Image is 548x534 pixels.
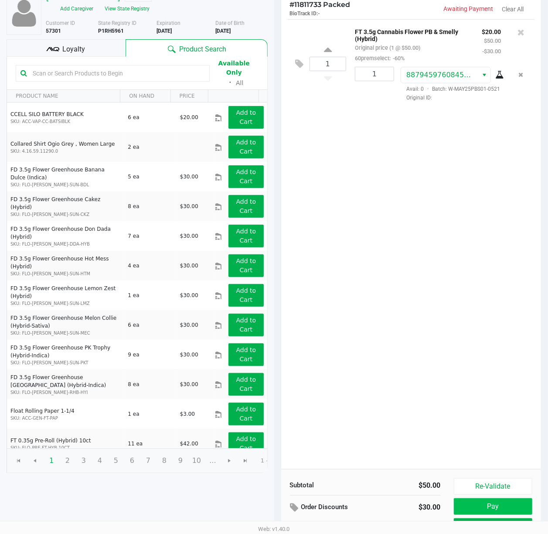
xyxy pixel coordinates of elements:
p: SKU: FLO-[PERSON_NAME]-SUN-MEC [10,330,120,336]
td: 8 ea [124,192,176,221]
span: Page 2 [59,452,76,469]
td: FD 3.5g Flower Greenhouse PK Trophy (Hybrid-Indica) [7,340,124,370]
span: -60% [391,55,405,62]
td: 5 ea [124,162,176,192]
span: $30.00 [180,322,198,328]
div: Taxes [290,520,359,530]
button: Add to Cart [228,373,263,396]
span: Page 8 [156,452,173,469]
span: $30.00 [180,233,198,239]
app-button-loader: Add to Cart [236,228,256,244]
p: $20.00 [482,26,501,35]
app-button-loader: Add to Cart [236,139,256,155]
p: SKU: FLO-[PERSON_NAME]-RHB-HYI [10,389,120,396]
span: Page 5 [108,452,124,469]
td: 11 ea [124,429,176,459]
b: 57301 [46,28,61,34]
button: Add Caregiver [54,2,99,16]
span: 8879459760845769 [406,71,477,79]
p: SKU: FLO-[PERSON_NAME]-SUN-BDL [10,181,120,188]
th: PRICE [170,90,208,103]
p: SKU: FLO-[PERSON_NAME]-SUN-HTM [10,270,120,277]
p: SKU: ACC-VAP-CC-BATSIBLK [10,118,120,125]
span: Page 7 [140,452,157,469]
app-button-loader: Add to Cart [236,406,256,422]
span: Original ID: [401,94,501,102]
td: 1 ea [124,281,176,310]
td: Float Rolling Paper 1-1/4 [7,399,124,429]
span: Go to the last page [242,457,249,464]
app-button-loader: Add to Cart [236,287,256,303]
span: Loyalty [62,44,85,55]
p: SKU: ACC-GEN-FT-PAP [10,415,120,421]
span: $30.00 [180,352,198,358]
span: State Registry ID [98,20,136,26]
span: $30.00 [180,263,198,269]
span: $30.00 [180,381,198,387]
button: Clear All [502,5,524,14]
button: Add to Cart [228,284,263,307]
span: Page 4 [92,452,108,469]
td: FD 3.5g Flower Greenhouse Lemon Zest (Hybrid) [7,281,124,310]
span: Go to the last page [237,452,254,469]
small: Original price (1 @ $50.00) [355,44,420,51]
div: Data table [7,90,267,448]
div: Order Discounts [290,500,386,516]
td: FD 3.5g Flower Greenhouse Hot Mess (Hybrid) [7,251,124,281]
div: $50.00 [372,480,441,491]
app-button-loader: Add to Cart [236,346,256,363]
div: $30.00 [399,500,440,515]
td: 6 ea [124,310,176,340]
td: FD 3.5g Flower Greenhouse Cakez (Hybrid) [7,192,124,221]
small: 60premselect: [355,55,405,62]
p: SKU: 4.16.59.11290.0 [10,148,120,154]
span: Page 3 [75,452,92,469]
span: Page 11 [204,452,221,469]
td: FD 3.5g Flower Greenhouse Melon Collie (Hybrid-Sativa) [7,310,124,340]
app-button-loader: Add to Cart [236,435,256,452]
td: 4 ea [124,251,176,281]
span: Go to the previous page [31,457,38,464]
span: · [424,86,432,92]
button: Add to Cart [228,254,263,277]
td: Collared Shirt Ogio Grey , Women Large [7,132,124,162]
div: $0.00 [372,520,441,531]
button: Add to Cart [228,195,263,218]
button: Add to Cart [228,403,263,425]
b: [DATE] [157,28,172,34]
span: Go to the next page [226,457,233,464]
p: SKU: FLO-PRE-FT-HYB.10CT [10,445,120,451]
span: Page 9 [172,452,189,469]
span: $20.00 [180,114,198,120]
td: FD 3.5g Flower Greenhouse [GEOGRAPHIC_DATA] (Hybrid-Indica) [7,370,124,399]
input: Scan or Search Products to Begin [29,67,205,80]
p: SKU: FLO-[PERSON_NAME]-DDA-HYB [10,241,120,247]
app-button-loader: Add to Cart [236,168,256,185]
app-button-loader: Add to Cart [236,198,256,214]
span: # [290,0,295,9]
span: ᛫ [225,79,236,87]
td: 2 ea [124,132,176,162]
span: $3.00 [180,411,195,417]
button: Add to Cart [228,314,263,336]
th: PRODUCT NAME [7,90,120,103]
button: Re-Validate [454,478,533,495]
kendo-pager-info: 1 - 30 of 305 items [261,456,315,465]
p: Awaiting Payment [411,4,493,14]
button: Pay [454,498,533,515]
span: 11811733 Packed [290,0,351,9]
span: - [318,10,320,17]
span: $30.00 [180,174,198,180]
span: Go to the previous page [27,452,43,469]
span: Product Search [179,44,226,55]
span: Expiration [157,20,180,26]
button: Add to Cart [228,432,263,455]
td: CCELL SILO BATTERY BLACK [7,103,124,132]
th: ON HAND [120,90,170,103]
td: 8 ea [124,370,176,399]
span: BioTrack ID: [290,10,318,17]
span: $42.00 [180,441,198,447]
td: 9 ea [124,340,176,370]
button: Add to Cart [228,225,263,247]
app-button-loader: Add to Cart [236,109,256,125]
